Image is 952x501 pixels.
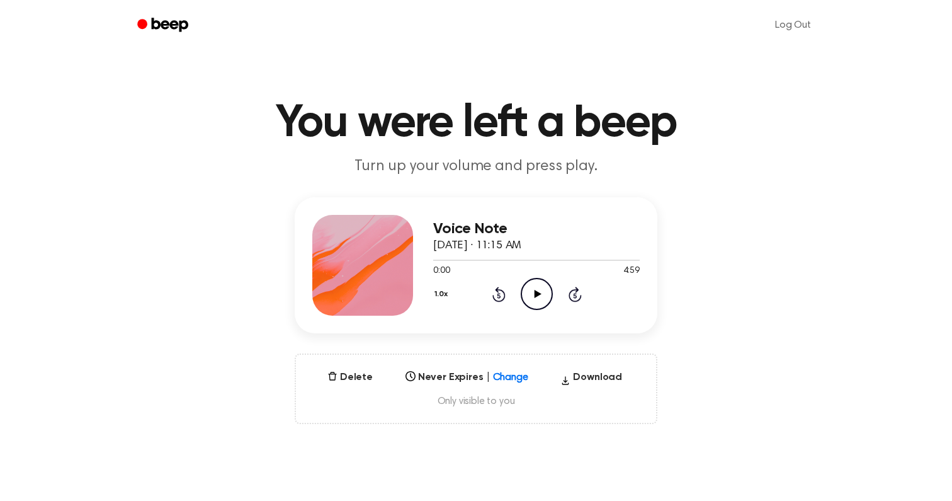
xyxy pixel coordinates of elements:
h1: You were left a beep [154,101,798,146]
span: 4:59 [623,265,640,278]
button: Download [555,370,627,390]
h3: Voice Note [433,221,640,238]
span: Only visible to you [311,395,641,408]
span: 0:00 [433,265,450,278]
button: Delete [322,370,378,385]
a: Log Out [762,10,824,40]
span: [DATE] · 11:15 AM [433,240,521,251]
a: Beep [128,13,200,38]
p: Turn up your volume and press play. [234,156,718,177]
button: 1.0x [433,284,452,305]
